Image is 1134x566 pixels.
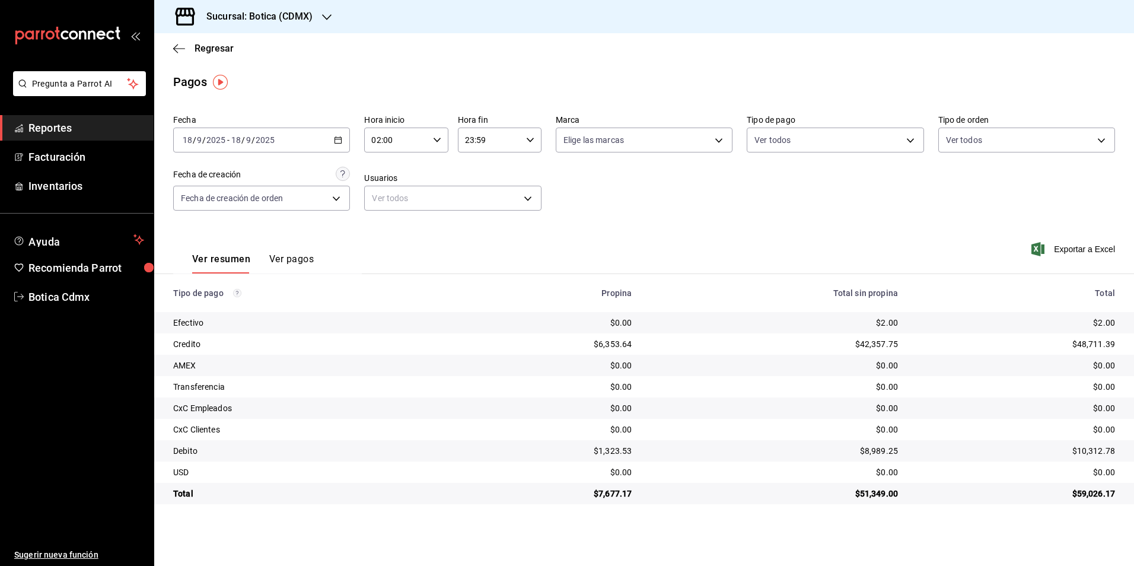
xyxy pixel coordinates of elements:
[28,289,144,305] span: Botica Cdmx
[192,253,314,274] div: navigation tabs
[173,381,451,393] div: Transferencia
[182,135,193,145] input: --
[651,381,898,393] div: $0.00
[651,360,898,371] div: $0.00
[470,288,632,298] div: Propina
[255,135,275,145] input: ----
[917,402,1115,414] div: $0.00
[651,424,898,435] div: $0.00
[193,135,196,145] span: /
[747,116,923,124] label: Tipo de pago
[470,360,632,371] div: $0.00
[173,445,451,457] div: Debito
[241,135,245,145] span: /
[470,466,632,478] div: $0.00
[651,488,898,500] div: $51,349.00
[173,168,241,181] div: Fecha de creación
[651,317,898,329] div: $2.00
[173,360,451,371] div: AMEX
[917,488,1115,500] div: $59,026.17
[32,78,128,90] span: Pregunta a Parrot AI
[28,233,129,247] span: Ayuda
[251,135,255,145] span: /
[917,466,1115,478] div: $0.00
[269,253,314,274] button: Ver pagos
[233,289,241,297] svg: Los pagos realizados con Pay y otras terminales son montos brutos.
[458,116,541,124] label: Hora fin
[651,288,898,298] div: Total sin propina
[364,174,541,182] label: Usuarios
[173,317,451,329] div: Efectivo
[130,31,140,40] button: open_drawer_menu
[206,135,226,145] input: ----
[173,488,451,500] div: Total
[917,424,1115,435] div: $0.00
[938,116,1115,124] label: Tipo de orden
[173,116,350,124] label: Fecha
[197,9,313,24] h3: Sucursal: Botica (CDMX)
[470,402,632,414] div: $0.00
[470,424,632,435] div: $0.00
[231,135,241,145] input: --
[227,135,230,145] span: -
[917,288,1115,298] div: Total
[173,43,234,54] button: Regresar
[173,338,451,350] div: Credito
[917,445,1115,457] div: $10,312.78
[28,178,144,194] span: Inventarios
[470,445,632,457] div: $1,323.53
[651,445,898,457] div: $8,989.25
[196,135,202,145] input: --
[28,149,144,165] span: Facturación
[8,86,146,98] a: Pregunta a Parrot AI
[173,288,451,298] div: Tipo de pago
[28,120,144,136] span: Reportes
[1034,242,1115,256] button: Exportar a Excel
[213,75,228,90] img: Tooltip marker
[470,381,632,393] div: $0.00
[28,260,144,276] span: Recomienda Parrot
[917,360,1115,371] div: $0.00
[651,402,898,414] div: $0.00
[173,402,451,414] div: CxC Empleados
[651,466,898,478] div: $0.00
[754,134,791,146] span: Ver todos
[364,116,448,124] label: Hora inicio
[917,381,1115,393] div: $0.00
[470,338,632,350] div: $6,353.64
[195,43,234,54] span: Regresar
[14,549,144,561] span: Sugerir nueva función
[173,424,451,435] div: CxC Clientes
[246,135,251,145] input: --
[13,71,146,96] button: Pregunta a Parrot AI
[173,73,207,91] div: Pagos
[651,338,898,350] div: $42,357.75
[946,134,982,146] span: Ver todos
[556,116,732,124] label: Marca
[202,135,206,145] span: /
[470,317,632,329] div: $0.00
[563,134,624,146] span: Elige las marcas
[917,317,1115,329] div: $2.00
[173,466,451,478] div: USD
[917,338,1115,350] div: $48,711.39
[470,488,632,500] div: $7,677.17
[192,253,250,274] button: Ver resumen
[181,192,283,204] span: Fecha de creación de orden
[364,186,541,211] div: Ver todos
